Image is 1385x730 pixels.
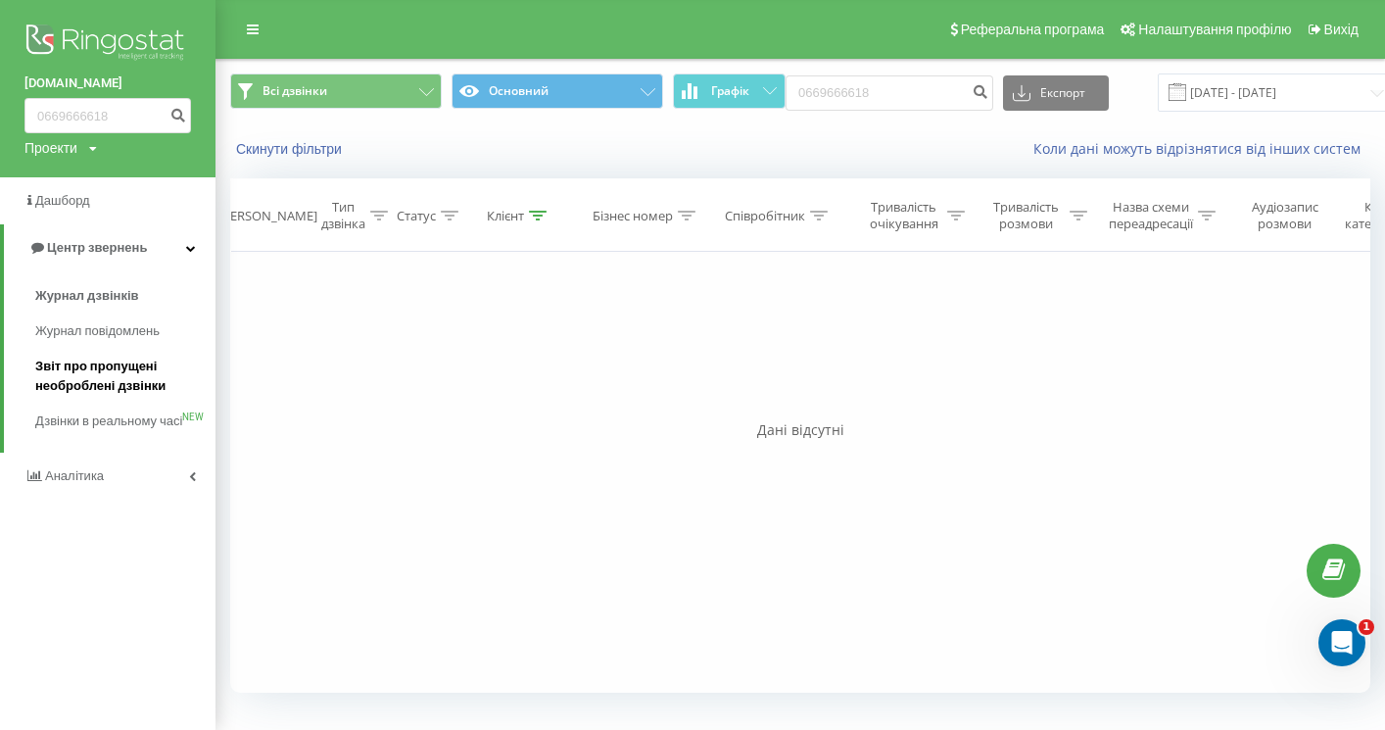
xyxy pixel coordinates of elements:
input: Пошук за номером [24,98,191,133]
input: Пошук за номером [786,75,993,111]
span: Дзвінки в реальному часі [35,412,182,431]
button: Всі дзвінки [230,73,442,109]
span: Реферальна програма [961,22,1105,37]
span: Всі дзвінки [263,83,327,99]
div: Проекти [24,138,77,158]
div: Статус [397,208,436,224]
a: [DOMAIN_NAME] [24,73,191,93]
div: Аудіозапис розмови [1237,199,1332,232]
div: Співробітник [725,208,805,224]
span: Журнал повідомлень [35,321,160,341]
span: 1 [1359,619,1374,635]
a: Журнал дзвінків [35,278,215,314]
span: Налаштування профілю [1138,22,1291,37]
span: Вихід [1324,22,1359,37]
span: Дашборд [35,193,90,208]
span: Звіт про пропущені необроблені дзвінки [35,357,206,396]
img: Ringostat logo [24,20,191,69]
a: Звіт про пропущені необроблені дзвінки [35,349,215,404]
button: Графік [673,73,786,109]
div: Бізнес номер [593,208,673,224]
button: Експорт [1003,75,1109,111]
span: Графік [711,84,749,98]
div: Клієнт [487,208,524,224]
div: Тривалість розмови [987,199,1065,232]
a: Коли дані можуть відрізнятися вiд інших систем [1033,139,1370,158]
div: Дані відсутні [230,420,1370,440]
span: Журнал дзвінків [35,286,139,306]
a: Дзвінки в реальному часіNEW [35,404,215,439]
button: Скинути фільтри [230,140,352,158]
a: Центр звернень [4,224,215,271]
div: [PERSON_NAME] [218,208,317,224]
a: Журнал повідомлень [35,314,215,349]
iframe: Intercom live chat [1318,619,1365,666]
span: Аналiтика [45,468,104,483]
div: Тип дзвінка [321,199,365,232]
div: Тривалість очікування [865,199,942,232]
button: Основний [452,73,663,109]
span: Центр звернень [47,240,147,255]
div: Назва схеми переадресації [1109,199,1193,232]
